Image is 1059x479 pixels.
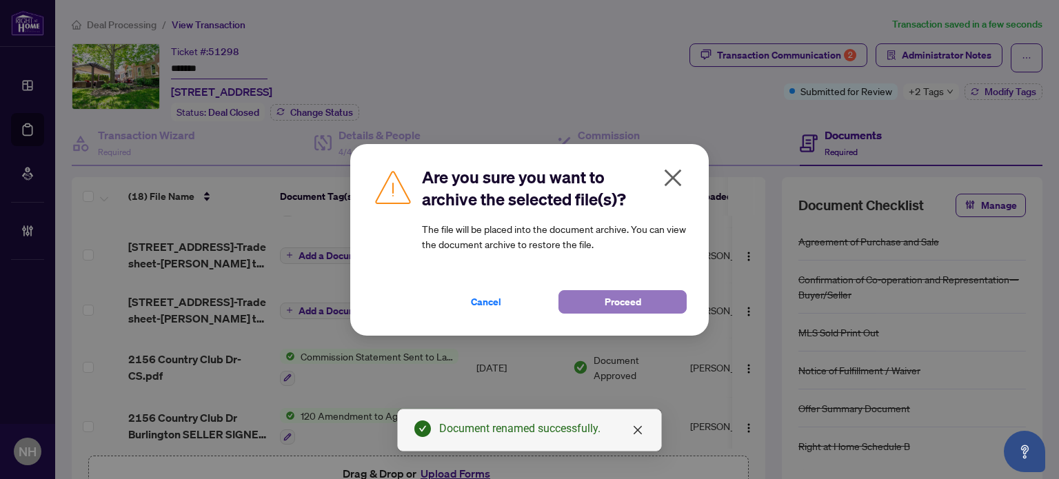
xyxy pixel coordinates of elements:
span: Cancel [471,291,501,313]
button: Proceed [558,290,687,314]
a: Close [630,422,645,438]
button: Cancel [422,290,550,314]
h2: Are you sure you want to archive the selected file(s)? [422,166,687,210]
span: Proceed [605,291,641,313]
button: Open asap [1004,431,1045,472]
span: check-circle [414,420,431,437]
span: close [632,425,643,436]
span: close [662,167,684,189]
article: The file will be placed into the document archive. You can view the document archive to restore t... [422,221,687,252]
img: Caution Icon [372,166,414,207]
div: Document renamed successfully. [439,420,645,437]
